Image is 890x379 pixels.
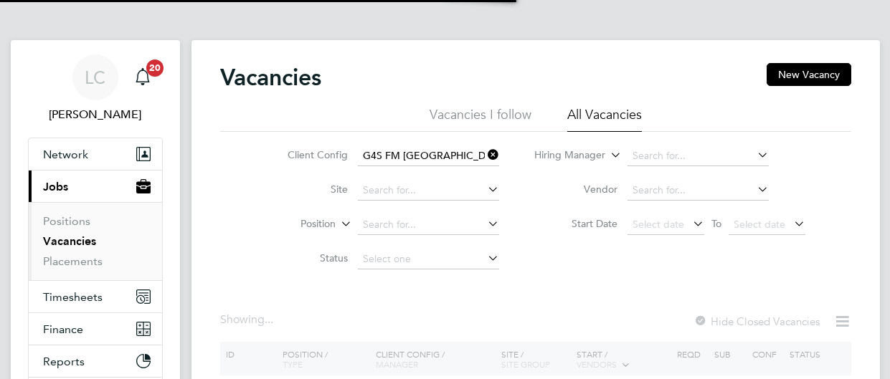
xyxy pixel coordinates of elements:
button: Jobs [29,171,162,202]
span: Select date [633,218,684,231]
button: New Vacancy [767,63,851,86]
input: Search for... [358,181,499,201]
span: Select date [734,218,785,231]
div: Jobs [29,202,162,280]
span: To [707,214,726,233]
input: Search for... [628,181,769,201]
label: Hide Closed Vacancies [693,315,820,328]
input: Select one [358,249,499,269]
span: Jobs [43,180,68,193]
label: Start Date [535,217,617,230]
a: 20 [128,54,157,100]
div: Showing [220,312,276,327]
input: Search for... [628,146,769,166]
span: LC [85,68,105,87]
span: Timesheets [43,290,103,304]
span: Lilingxi Chen [28,106,163,123]
button: Reports [29,345,162,377]
li: Vacancies I follow [430,106,531,132]
a: Placements [43,254,103,268]
span: 20 [146,59,164,77]
label: Position [253,217,336,231]
input: Search for... [358,146,499,166]
span: Network [43,148,88,161]
input: Search for... [358,215,499,235]
span: ... [265,312,273,327]
li: All Vacancies [567,106,642,132]
h2: Vacancies [220,63,321,92]
a: LC[PERSON_NAME] [28,54,163,123]
button: Finance [29,313,162,345]
label: Status [265,251,348,264]
span: Reports [43,355,85,368]
button: Network [29,138,162,170]
label: Client Config [265,148,348,161]
a: Vacancies [43,234,96,248]
button: Timesheets [29,281,162,312]
label: Hiring Manager [523,148,605,163]
label: Vendor [535,183,617,196]
label: Site [265,183,348,196]
a: Positions [43,214,90,228]
span: Finance [43,322,83,336]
